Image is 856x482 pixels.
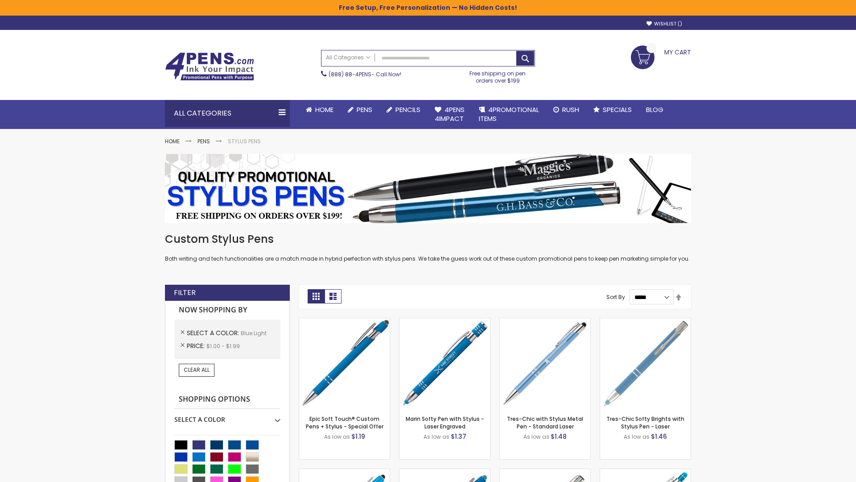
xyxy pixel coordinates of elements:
a: Home [165,137,180,145]
span: Specials [603,105,632,114]
span: 4PROMOTIONAL ITEMS [479,105,539,123]
span: Pens [357,105,372,114]
a: Ellipse Softy Brights with Stylus Pen - Laser-Blue - Light [399,469,490,476]
span: $1.48 [551,432,567,441]
a: Rush [546,100,586,120]
a: Pens [341,100,379,120]
span: As low as [624,433,650,440]
img: 4P-MS8B-Blue - Light [299,318,390,409]
a: Clear All [179,364,214,376]
a: Wishlist [646,21,682,27]
span: Clear All [184,366,210,374]
a: Marin Softy Pen with Stylus - Laser Engraved-Blue - Light [399,318,490,325]
span: 4Pens 4impact [435,105,465,123]
span: Home [315,105,333,114]
strong: Stylus Pens [228,137,261,145]
div: Free shipping on pen orders over $199 [461,66,535,84]
img: Stylus Pens [165,154,691,223]
span: As low as [523,433,549,440]
a: Blog [639,100,671,120]
a: (888) 88-4PENS [329,71,371,78]
span: Price [187,341,206,350]
a: All Categories [321,50,375,65]
a: Tres-Chic with Stylus Metal Pen - Standard Laser-Blue - Light [500,318,590,325]
span: $1.46 [651,432,667,441]
a: Tres-Chic Softy Brights with Stylus Pen - Laser-Blue - Light [600,318,691,325]
span: As low as [324,433,350,440]
span: $1.37 [451,432,466,441]
span: As low as [424,433,449,440]
a: Tres-Chic Touch Pen - Standard Laser-Blue - Light [500,469,590,476]
span: Pencils [395,105,420,114]
span: All Categories [326,54,370,61]
img: Tres-Chic Softy Brights with Stylus Pen - Laser-Blue - Light [600,318,691,409]
label: Sort By [606,293,625,301]
strong: Filter [174,288,196,298]
a: Epic Soft Touch® Custom Pens + Stylus - Special Offer [306,415,383,430]
a: Pens [198,137,210,145]
span: - Call Now! [329,71,401,78]
span: Blue Light [241,329,267,337]
a: Specials [586,100,639,120]
div: Both writing and tech functionalities are a match made in hybrid perfection with stylus pens. We ... [165,232,691,263]
a: Marin Softy Pen with Stylus - Laser Engraved [406,415,484,430]
h1: Custom Stylus Pens [165,232,691,246]
span: $1.00 - $1.99 [206,342,240,350]
a: Pencils [379,100,428,120]
a: Tres-Chic Softy Brights with Stylus Pen - Laser [606,415,684,430]
img: 4Pens Custom Pens and Promotional Products [165,52,254,81]
strong: Grid [308,289,325,303]
a: Ellipse Stylus Pen - Standard Laser-Blue - Light [299,469,390,476]
strong: Now Shopping by [174,301,280,320]
a: Home [299,100,341,120]
a: 4PROMOTIONALITEMS [472,100,546,129]
img: Tres-Chic with Stylus Metal Pen - Standard Laser-Blue - Light [500,318,590,409]
span: Blog [646,105,663,114]
span: Select A Color [187,328,241,337]
a: Phoenix Softy Brights with Stylus Pen - Laser-Blue - Light [600,469,691,476]
a: 4P-MS8B-Blue - Light [299,318,390,325]
strong: Shopping Options [174,390,280,409]
a: 4Pens4impact [428,100,472,129]
div: Select A Color [174,409,280,424]
span: $1.19 [351,432,365,441]
a: Tres-Chic with Stylus Metal Pen - Standard Laser [507,415,583,430]
div: All Categories [165,100,290,127]
span: Rush [562,105,579,114]
img: Marin Softy Pen with Stylus - Laser Engraved-Blue - Light [399,318,490,409]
